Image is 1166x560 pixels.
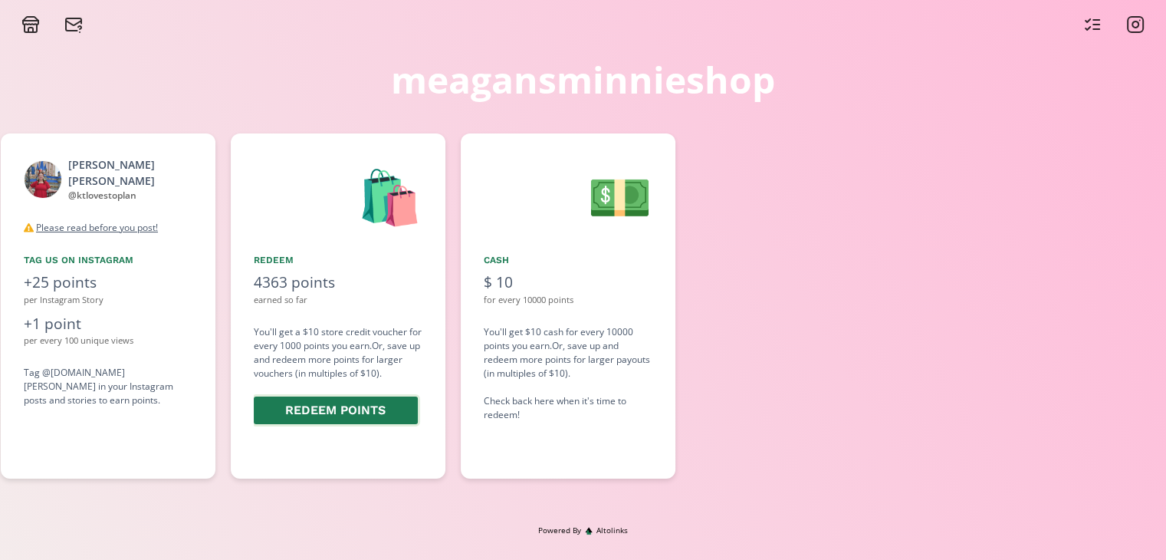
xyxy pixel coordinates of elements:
button: Redeem points [251,394,420,427]
div: per Instagram Story [24,294,192,307]
span: Powered By [538,525,581,536]
div: Tag us on Instagram [24,253,192,267]
div: per every 100 unique views [24,334,192,348]
span: Altolinks [596,525,628,536]
div: Cash [484,253,652,267]
div: You'll get a $10 store credit voucher for every 1000 points you earn. Or, save up and redeem more... [254,325,422,427]
img: 482416267_652047490616930_759154098758192288_n.jpg [24,160,62,199]
div: Redeem [254,253,422,267]
a: meagansminnieshop [391,46,775,114]
div: +25 points [24,272,192,294]
div: You'll get $10 cash for every 10000 points you earn. Or, save up and redeem more points for large... [484,325,652,422]
div: [PERSON_NAME] [PERSON_NAME] [68,156,192,189]
div: Tag @[DOMAIN_NAME][PERSON_NAME] in your Instagram posts and stories to earn points. [24,366,192,407]
div: 4363 points [254,272,422,294]
div: 🛍️ [254,156,422,235]
div: earned so far [254,294,422,307]
div: +1 point [24,313,192,335]
u: Please read before you post! [36,221,158,234]
div: $ 10 [484,272,652,294]
div: @ ktlovestoplan [68,189,192,203]
div: for every 10000 points [484,294,652,307]
img: favicon-32x32.png [585,527,593,535]
div: 💵 [484,156,652,235]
